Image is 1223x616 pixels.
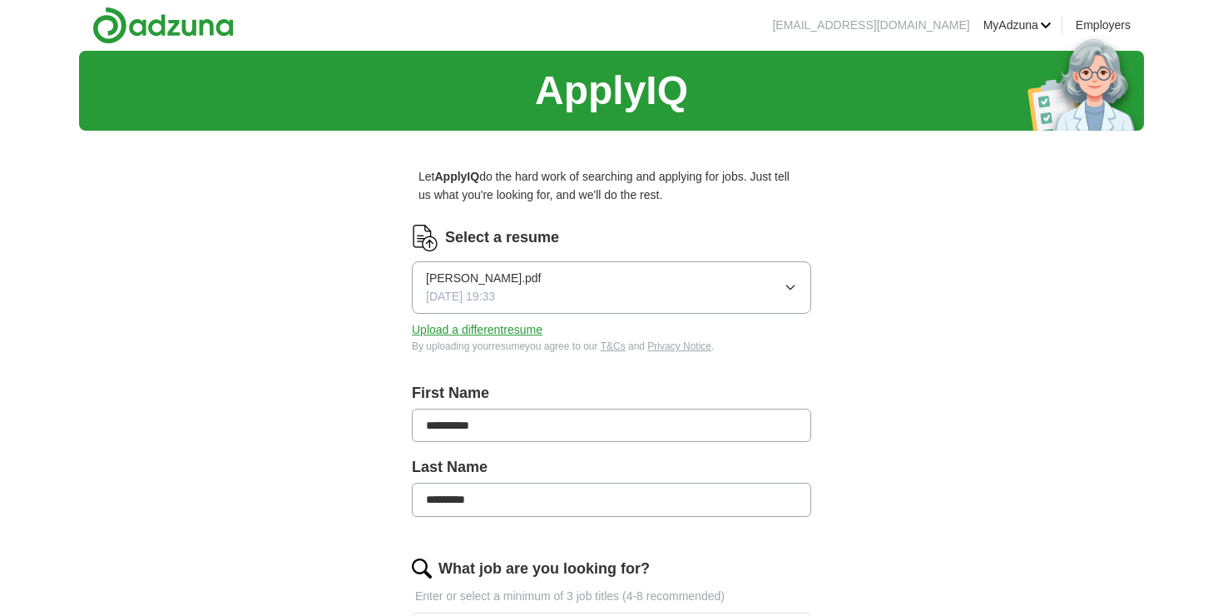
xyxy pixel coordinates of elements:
[412,455,811,479] label: Last Name
[438,557,650,581] label: What job are you looking for?
[426,287,495,306] span: [DATE] 19:33
[412,587,811,605] p: Enter or select a minimum of 3 job titles (4-8 recommended)
[412,261,811,314] button: [PERSON_NAME].pdf[DATE] 19:33
[647,340,711,352] a: Privacy Notice
[412,559,432,579] img: search.png
[601,340,626,352] a: T&Cs
[426,269,542,287] span: [PERSON_NAME].pdf
[92,7,234,44] img: Adzuna logo
[445,226,559,250] label: Select a resume
[983,16,1052,34] a: MyAdzuna
[412,339,811,355] div: By uploading your resume you agree to our and .
[772,16,969,34] li: [EMAIL_ADDRESS][DOMAIN_NAME]
[434,170,479,183] strong: ApplyIQ
[412,320,542,339] button: Upload a differentresume
[412,161,811,211] p: Let do the hard work of searching and applying for jobs. Just tell us what you're looking for, an...
[412,381,811,405] label: First Name
[412,225,438,251] img: CV Icon
[535,59,688,123] h1: ApplyIQ
[1076,16,1131,34] a: Employers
